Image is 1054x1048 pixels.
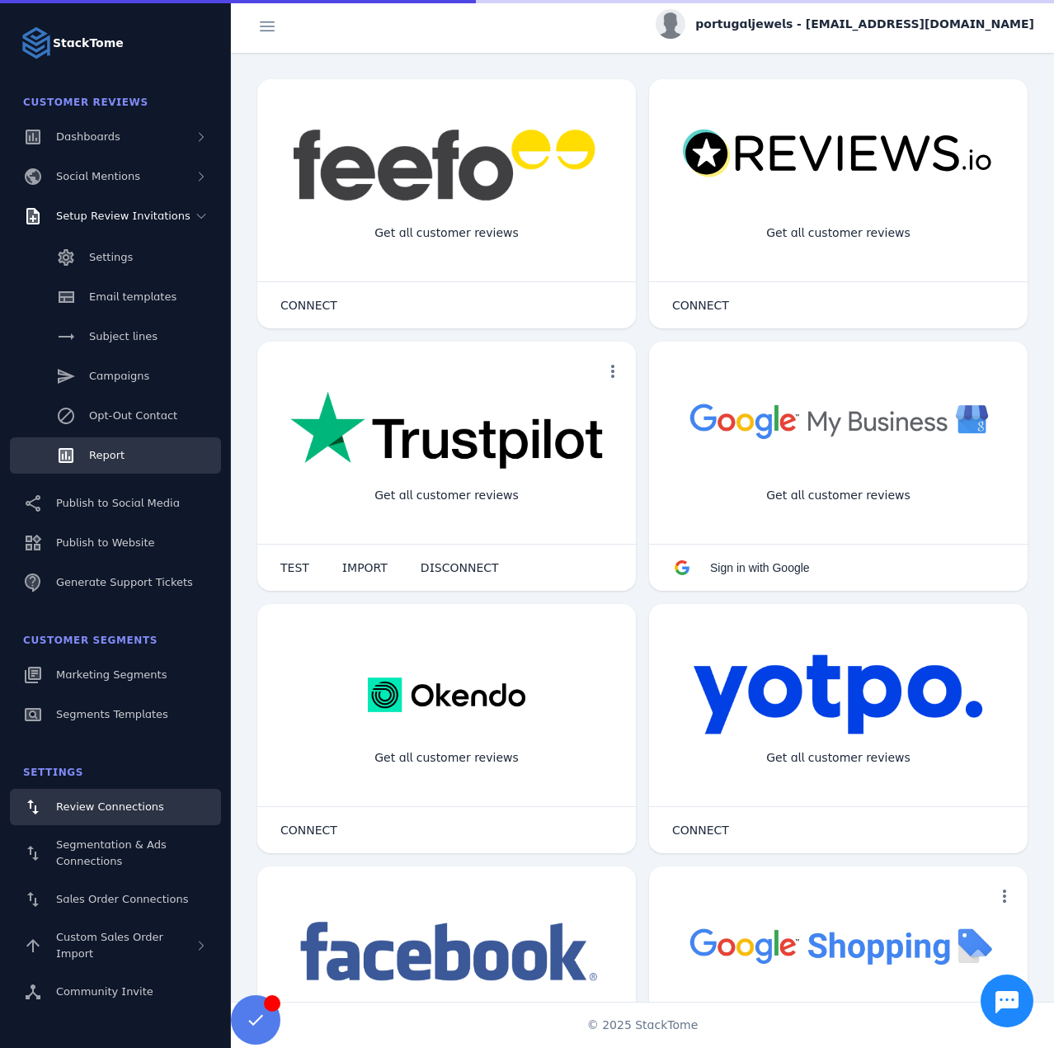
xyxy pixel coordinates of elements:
[404,551,515,584] button: DISCONNECT
[10,564,221,601] a: Generate Support Tickets
[56,838,167,867] span: Segmentation & Ads Connections
[89,251,133,263] span: Settings
[361,474,532,517] div: Get all customer reviews
[290,129,603,201] img: feefo.png
[10,319,221,355] a: Subject lines
[89,409,177,422] span: Opt-Out Contact
[596,355,629,388] button: more
[20,26,53,59] img: Logo image
[10,657,221,693] a: Marketing Segments
[23,97,148,108] span: Customer Reviews
[656,551,826,584] button: Sign in with Google
[682,916,995,975] img: googleshopping.png
[56,210,191,222] span: Setup Review Invitations
[753,211,924,255] div: Get all customer reviews
[56,170,140,182] span: Social Mentions
[741,998,935,1042] div: Import Products from Google
[326,551,404,584] button: IMPORT
[361,211,532,255] div: Get all customer reviews
[280,824,337,836] span: CONNECT
[682,391,995,450] img: googlebusiness.png
[56,800,164,813] span: Review Connections
[10,358,221,394] a: Campaigns
[23,635,158,646] span: Customer Segments
[56,536,154,549] span: Publish to Website
[672,300,729,311] span: CONNECT
[56,576,193,588] span: Generate Support Tickets
[89,290,176,303] span: Email templates
[710,561,810,574] span: Sign in with Google
[53,35,124,52] strong: StackTome
[264,289,354,322] button: CONNECT
[695,16,1034,33] span: portugaljewels - [EMAIL_ADDRESS][DOMAIN_NAME]
[10,881,221,918] a: Sales Order Connections
[89,370,149,382] span: Campaigns
[56,708,168,720] span: Segments Templates
[10,828,221,878] a: Segmentation & Ads Connections
[264,551,326,584] button: TEST
[656,9,1034,39] button: portugaljewels - [EMAIL_ADDRESS][DOMAIN_NAME]
[264,814,354,847] button: CONNECT
[10,437,221,474] a: Report
[290,916,603,989] img: facebook.png
[693,654,984,736] img: yotpo.png
[988,880,1021,913] button: more
[280,562,309,574] span: TEST
[421,562,499,574] span: DISCONNECT
[753,474,924,517] div: Get all customer reviews
[10,525,221,561] a: Publish to Website
[342,562,388,574] span: IMPORT
[682,129,995,179] img: reviewsio.svg
[290,391,603,472] img: trustpilot.png
[56,497,180,509] span: Publish to Social Media
[280,300,337,311] span: CONNECT
[368,654,525,736] img: okendo.webp
[56,130,120,143] span: Dashboards
[56,668,167,681] span: Marketing Segments
[10,398,221,434] a: Opt-Out Contact
[89,449,125,461] span: Report
[656,814,746,847] button: CONNECT
[10,279,221,315] a: Email templates
[23,767,83,778] span: Settings
[587,1017,699,1034] span: © 2025 StackTome
[361,736,532,780] div: Get all customer reviews
[672,824,729,836] span: CONNECT
[10,789,221,825] a: Review Connections
[656,289,746,322] button: CONNECT
[656,9,685,39] img: profile.jpg
[89,330,158,342] span: Subject lines
[753,736,924,780] div: Get all customer reviews
[10,696,221,733] a: Segments Templates
[10,974,221,1010] a: Community Invite
[10,239,221,276] a: Settings
[10,485,221,522] a: Publish to Social Media
[56,931,163,960] span: Custom Sales Order Import
[56,893,188,905] span: Sales Order Connections
[56,985,153,998] span: Community Invite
